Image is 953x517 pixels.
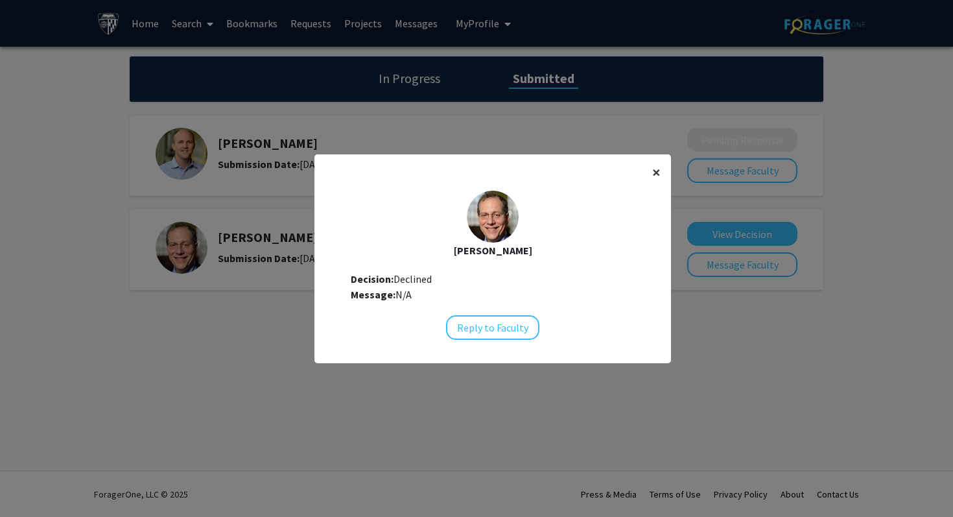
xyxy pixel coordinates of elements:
b: Message: [351,288,395,301]
div: [PERSON_NAME] [325,243,661,258]
button: Reply to Faculty [446,315,539,340]
b: Decision: [351,272,394,285]
button: Close [642,154,671,191]
span: × [652,162,661,182]
div: Declined [351,271,635,287]
iframe: Chat [10,459,55,507]
div: N/A [351,287,635,302]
